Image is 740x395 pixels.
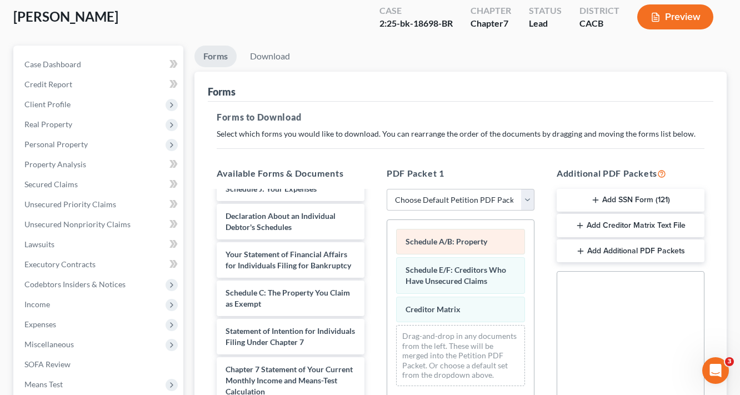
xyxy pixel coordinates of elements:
a: Secured Claims [16,174,183,194]
a: SOFA Review [16,354,183,374]
h5: Available Forms & Documents [217,167,364,180]
span: Codebtors Insiders & Notices [24,279,126,289]
span: Unsecured Nonpriority Claims [24,219,131,229]
span: Credit Report [24,79,72,89]
span: Real Property [24,119,72,129]
span: Means Test [24,379,63,389]
span: [PERSON_NAME] [13,8,118,24]
span: Schedule C: The Property You Claim as Exempt [226,288,350,308]
span: Case Dashboard [24,59,81,69]
span: Property Analysis [24,159,86,169]
span: Declaration About an Individual Debtor's Schedules [226,211,336,232]
div: Case [379,4,453,17]
a: Property Analysis [16,154,183,174]
div: Chapter [471,17,511,30]
span: Personal Property [24,139,88,149]
h5: PDF Packet 1 [387,167,534,180]
span: SOFA Review [24,359,71,369]
div: 2:25-bk-18698-BR [379,17,453,30]
a: Executory Contracts [16,254,183,274]
a: Download [241,46,299,67]
div: Drag-and-drop in any documents from the left. These will be merged into the Petition PDF Packet. ... [396,325,525,386]
span: Creditor Matrix [406,304,461,314]
span: 7 [503,18,508,28]
p: Select which forms you would like to download. You can rearrange the order of the documents by dr... [217,128,704,139]
a: Lawsuits [16,234,183,254]
button: Add SSN Form (121) [557,189,704,212]
div: Forms [208,85,236,98]
span: Schedule A/B: Property [406,237,487,246]
span: 3 [725,357,734,366]
a: Credit Report [16,74,183,94]
a: Unsecured Priority Claims [16,194,183,214]
span: Unsecured Priority Claims [24,199,116,209]
button: Preview [637,4,713,29]
a: Forms [194,46,237,67]
span: Miscellaneous [24,339,74,349]
span: Your Statement of Financial Affairs for Individuals Filing for Bankruptcy [226,249,351,270]
h5: Additional PDF Packets [557,167,704,180]
a: Case Dashboard [16,54,183,74]
span: Statement of Intention for Individuals Filing Under Chapter 7 [226,326,355,347]
span: Schedule J: Your Expenses [226,184,317,193]
div: CACB [579,17,619,30]
div: Lead [529,17,562,30]
span: Schedule E/F: Creditors Who Have Unsecured Claims [406,265,506,286]
h5: Forms to Download [217,111,704,124]
span: Secured Claims [24,179,78,189]
span: Lawsuits [24,239,54,249]
iframe: Intercom live chat [702,357,729,384]
span: Executory Contracts [24,259,96,269]
a: Unsecured Nonpriority Claims [16,214,183,234]
span: Expenses [24,319,56,329]
div: Status [529,4,562,17]
div: Chapter [471,4,511,17]
span: Income [24,299,50,309]
div: District [579,4,619,17]
button: Add Additional PDF Packets [557,239,704,263]
span: Client Profile [24,99,71,109]
button: Add Creditor Matrix Text File [557,214,704,237]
